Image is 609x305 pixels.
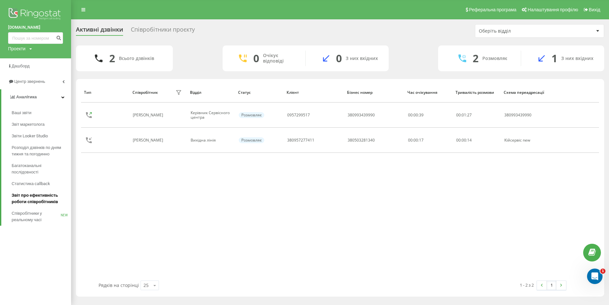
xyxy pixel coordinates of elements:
[239,137,264,143] div: Розмовляє
[143,282,149,289] div: 25
[348,138,375,143] div: 380503281340
[12,107,71,119] a: Ваші звіти
[12,160,71,178] a: Багатоканальні послідовності
[551,52,557,64] div: 1
[119,56,154,61] div: Всього дзвінків
[347,90,401,95] div: Бізнес номер
[14,79,45,84] span: Центр звернень
[504,90,548,95] div: Схема переадресації
[1,89,71,105] a: Аналiтика
[287,138,314,143] div: 380957277411
[12,162,68,175] span: Багатоканальні послідовності
[408,113,449,117] div: 00:00:39
[12,190,71,208] a: Звіт про ефективність роботи співробітників
[467,112,472,118] span: 27
[407,90,449,95] div: Час очікування
[8,6,63,23] img: Ringostat logo
[456,137,461,143] span: 00
[456,90,498,95] div: Тривалість розмови
[12,133,48,139] span: Звіти Looker Studio
[263,53,296,64] div: Очікує відповіді
[12,142,71,160] a: Розподіл дзвінків по дням тижня та погодинно
[589,7,600,12] span: Вихід
[238,90,280,95] div: Статус
[12,121,45,128] span: Звіт маркетолога
[190,90,232,95] div: Відділ
[132,90,158,95] div: Співробітник
[12,210,61,223] span: Співробітники у реальному часі
[12,144,68,157] span: Розподіл дзвінків по дням тижня та погодинно
[346,56,378,61] div: З них вхідних
[462,137,466,143] span: 00
[133,113,165,117] div: [PERSON_NAME]
[131,26,195,36] div: Співробітники проєкту
[462,112,466,118] span: 01
[99,282,139,288] span: Рядків на сторінці
[336,52,342,64] div: 0
[469,7,517,12] span: Реферальна програма
[600,269,605,274] span: 1
[12,110,31,116] span: Ваші звіти
[12,119,71,130] a: Звіт маркетолога
[348,113,375,117] div: 380993439990
[456,112,461,118] span: 00
[16,94,37,99] span: Аналiтика
[528,7,578,12] span: Налаштування профілю
[109,52,115,64] div: 2
[504,138,547,143] div: Кійсервіс new
[239,112,264,118] div: Розмовляє
[287,90,341,95] div: Клієнт
[12,192,68,205] span: Звіт про ефективність роботи співробітників
[587,269,603,284] iframe: Intercom live chat
[287,113,310,117] div: 0957299517
[12,181,50,187] span: Статистика callback
[191,111,232,120] div: Керівник Сервісного центра
[479,28,556,34] div: Оберіть відділ
[561,56,593,61] div: З них вхідних
[408,138,449,143] div: 00:00:17
[8,24,63,31] a: [DOMAIN_NAME]
[473,52,478,64] div: 2
[467,137,472,143] span: 14
[456,138,472,143] div: : :
[456,113,472,117] div: : :
[253,52,259,64] div: 0
[520,282,534,288] div: 1 - 2 з 2
[76,26,123,36] div: Активні дзвінки
[133,138,165,143] div: [PERSON_NAME]
[8,32,63,44] input: Пошук за номером
[191,138,232,143] div: Вихідна лінія
[482,56,507,61] div: Розмовляє
[8,45,26,52] div: Проекти
[12,178,71,190] a: Статистика callback
[547,281,556,290] a: 1
[12,130,71,142] a: Звіти Looker Studio
[12,64,30,68] span: Дашборд
[12,208,71,226] a: Співробітники у реальному часіNEW
[84,90,126,95] div: Тип
[504,113,547,117] div: 380993439990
